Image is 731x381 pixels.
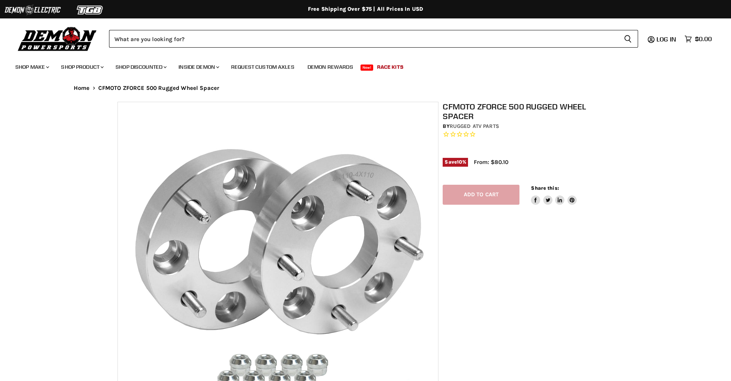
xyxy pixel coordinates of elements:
aside: Share this: [531,185,577,205]
a: Inside Demon [173,59,224,75]
span: Share this: [531,185,559,191]
span: Rated 0.0 out of 5 stars 0 reviews [443,131,618,139]
a: Shop Make [10,59,54,75]
a: Request Custom Axles [225,59,300,75]
nav: Breadcrumbs [58,85,673,91]
h1: CFMOTO ZFORCE 500 Rugged Wheel Spacer [443,102,618,121]
div: by [443,122,618,131]
a: Rugged ATV Parts [450,123,499,129]
a: Race Kits [371,59,409,75]
div: Free Shipping Over $75 | All Prices In USD [58,6,673,13]
span: $0.00 [695,35,712,43]
img: TGB Logo 2 [61,3,119,17]
a: $0.00 [681,33,716,45]
span: Save % [443,158,468,166]
span: From: $80.10 [474,159,508,166]
form: Product [109,30,638,48]
span: New! [361,65,374,71]
a: Shop Discounted [110,59,171,75]
img: Demon Powersports [15,25,99,52]
a: Shop Product [55,59,108,75]
button: Search [618,30,638,48]
img: Demon Electric Logo 2 [4,3,61,17]
a: Home [74,85,90,91]
ul: Main menu [10,56,710,75]
span: Log in [657,35,676,43]
a: Log in [653,36,681,43]
a: Demon Rewards [302,59,359,75]
input: Search [109,30,618,48]
span: CFMOTO ZFORCE 500 Rugged Wheel Spacer [98,85,220,91]
span: 10 [457,159,462,165]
